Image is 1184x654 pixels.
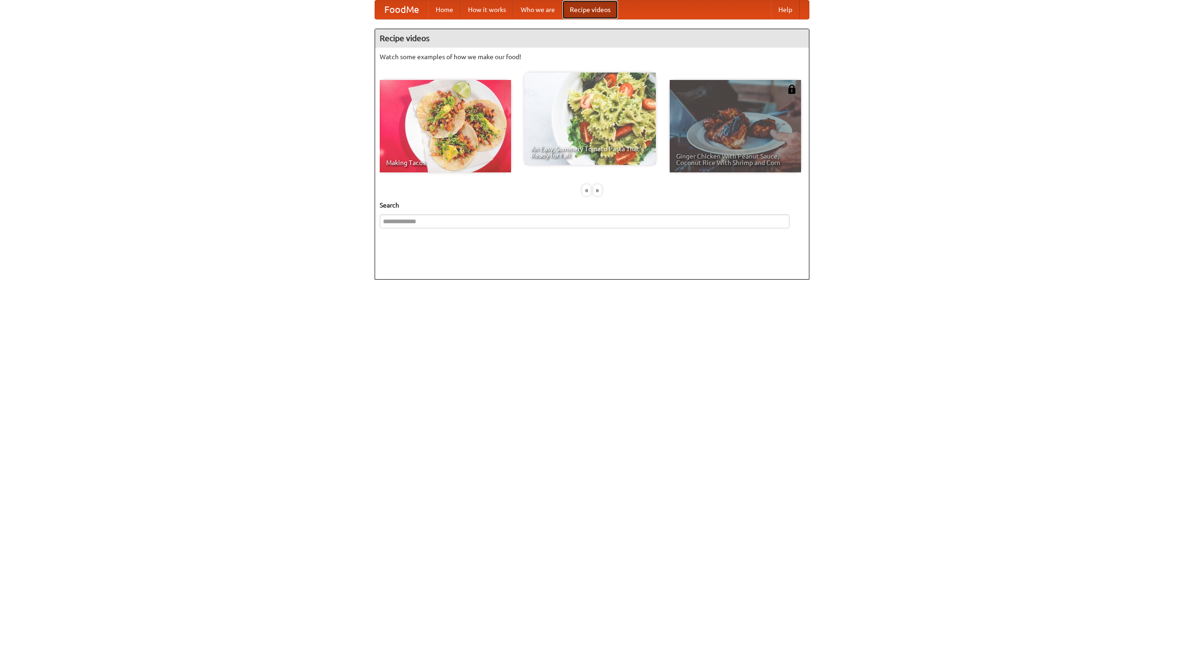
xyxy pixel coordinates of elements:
a: An Easy, Summery Tomato Pasta That's Ready for Fall [524,73,656,165]
p: Watch some examples of how we make our food! [380,52,804,61]
a: How it works [461,0,513,19]
div: « [582,184,591,196]
a: Making Tacos [380,80,511,172]
img: 483408.png [787,85,796,94]
span: An Easy, Summery Tomato Pasta That's Ready for Fall [531,146,649,159]
a: Who we are [513,0,562,19]
a: Home [428,0,461,19]
a: Help [771,0,800,19]
span: Making Tacos [386,159,505,166]
a: FoodMe [375,0,428,19]
h4: Recipe videos [375,29,809,48]
div: » [593,184,602,196]
h5: Search [380,201,804,210]
a: Recipe videos [562,0,618,19]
